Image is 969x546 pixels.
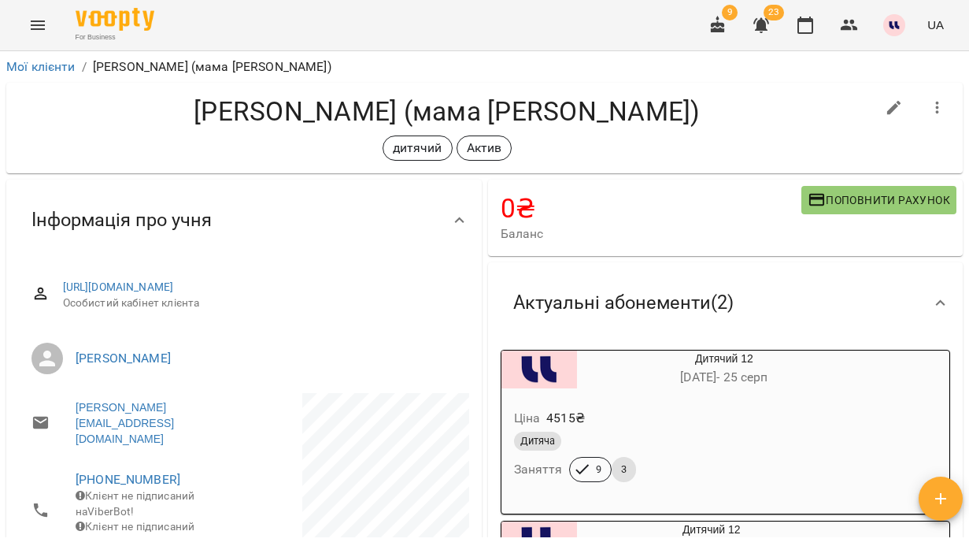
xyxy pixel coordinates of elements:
[612,462,636,477] span: 3
[586,462,611,477] span: 9
[76,351,171,366] a: [PERSON_NAME]
[808,191,950,210] span: Поповнити рахунок
[76,489,194,518] span: Клієнт не підписаний на ViberBot!
[76,472,180,487] a: [PHONE_NUMBER]
[501,351,872,501] button: Дитячий 12[DATE]- 25 серпЦіна4515₴ДитячаЗаняття93
[6,59,76,74] a: Мої клієнти
[514,407,541,429] h6: Ціна
[501,192,801,225] h4: 0 ₴
[467,139,502,158] p: Актив
[31,208,212,232] span: Інформація про учня
[883,14,905,36] img: 1255ca683a57242d3abe33992970777d.jpg
[19,6,57,44] button: Menu
[514,459,563,481] h6: Заняття
[76,399,228,447] a: [PERSON_NAME][EMAIL_ADDRESS][DOMAIN_NAME]
[722,5,738,20] span: 9
[63,295,457,311] span: Особистий кабінет клієнта
[764,5,784,20] span: 23
[501,225,801,243] span: Баланс
[921,10,950,39] button: UA
[63,280,174,293] a: [URL][DOMAIN_NAME]
[501,351,577,388] div: Дитячий 12
[76,8,154,31] img: Voopty Logo
[93,58,331,76] p: [PERSON_NAME] (мама [PERSON_NAME])
[514,434,561,448] span: Дитяча
[801,186,956,214] button: Поповнити рахунок
[457,136,512,161] div: Актив
[680,370,767,384] span: [DATE] - 25 серп
[76,32,154,43] span: For Business
[488,262,963,344] div: Актуальні абонементи(2)
[513,291,734,315] span: Актуальні абонементи ( 2 )
[577,351,872,388] div: Дитячий 12
[6,180,482,261] div: Інформація про учня
[6,58,963,76] nav: breadcrumb
[927,17,944,33] span: UA
[393,139,442,158] p: дитячий
[19,95,875,128] h4: [PERSON_NAME] (мама [PERSON_NAME])
[383,136,453,161] div: дитячий
[546,409,585,428] p: 4515 ₴
[82,58,87,76] li: /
